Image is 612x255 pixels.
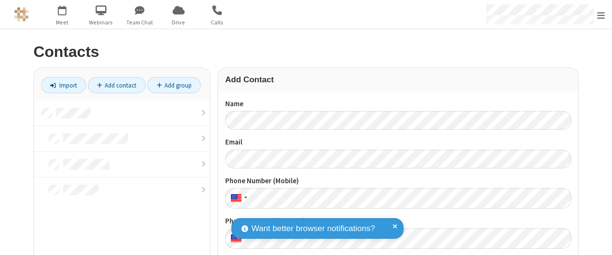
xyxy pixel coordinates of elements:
label: Email [225,137,571,148]
label: Name [225,99,571,110]
a: Add group [147,77,201,93]
span: Team Chat [122,18,158,27]
label: Phone Number (Mobile) [225,176,571,187]
iframe: Chat [588,230,605,248]
a: Add contact [88,77,146,93]
span: Want better browser notifications? [251,222,375,235]
h3: Add Contact [225,75,571,84]
span: Calls [199,18,235,27]
span: Drive [161,18,197,27]
span: Meet [44,18,80,27]
h2: Contacts [33,44,579,60]
a: Import [41,77,86,93]
span: Webinars [83,18,119,27]
div: United States: + 1 [225,188,250,209]
label: Phone Number (Business) [225,216,571,227]
img: QA Selenium DO NOT DELETE OR CHANGE [14,7,29,22]
div: United States: + 1 [225,228,250,249]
